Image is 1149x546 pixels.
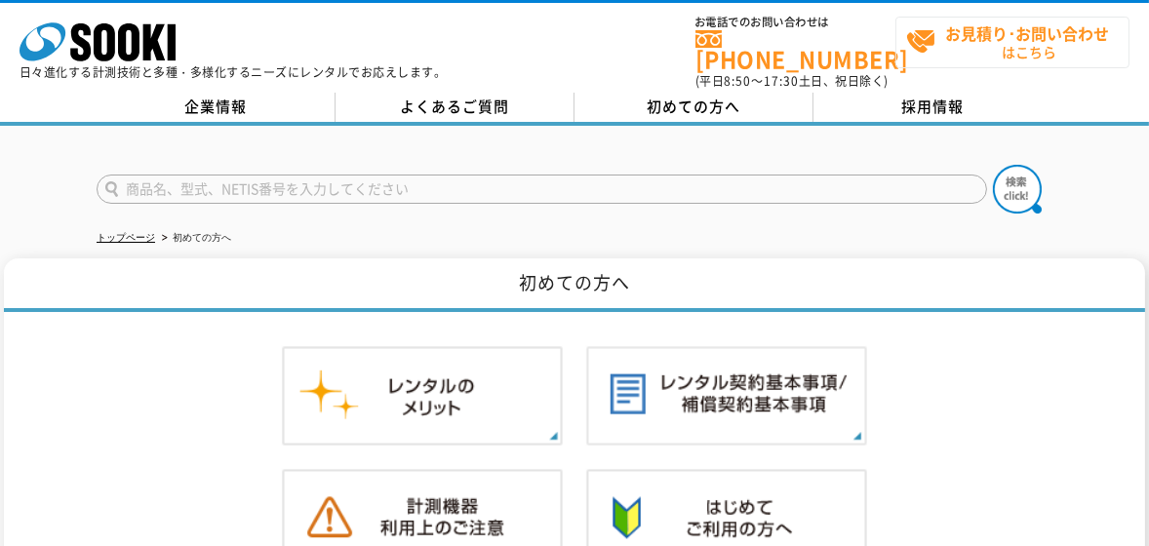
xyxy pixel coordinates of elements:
img: レンタル契約基本事項／補償契約基本事項 [586,346,867,446]
a: よくあるご質問 [336,93,574,122]
a: トップページ [97,232,155,243]
img: レンタルのメリット [282,346,563,446]
li: 初めての方へ [158,228,231,249]
a: 企業情報 [97,93,336,122]
a: [PHONE_NUMBER] [695,30,895,70]
span: お電話でのお問い合わせは [695,17,895,28]
span: (平日 ～ 土日、祝日除く) [695,72,889,90]
span: はこちら [906,18,1129,66]
a: お見積り･お問い合わせはこちら [895,17,1129,68]
strong: お見積り･お問い合わせ [946,21,1110,45]
img: btn_search.png [993,165,1042,214]
span: 17:30 [764,72,799,90]
input: 商品名、型式、NETIS番号を入力してください [97,175,987,204]
span: 8:50 [725,72,752,90]
span: 初めての方へ [648,96,741,117]
a: 採用情報 [813,93,1052,122]
h1: 初めての方へ [4,258,1145,312]
a: 初めての方へ [574,93,813,122]
p: 日々進化する計測技術と多種・多様化するニーズにレンタルでお応えします。 [20,66,447,78]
